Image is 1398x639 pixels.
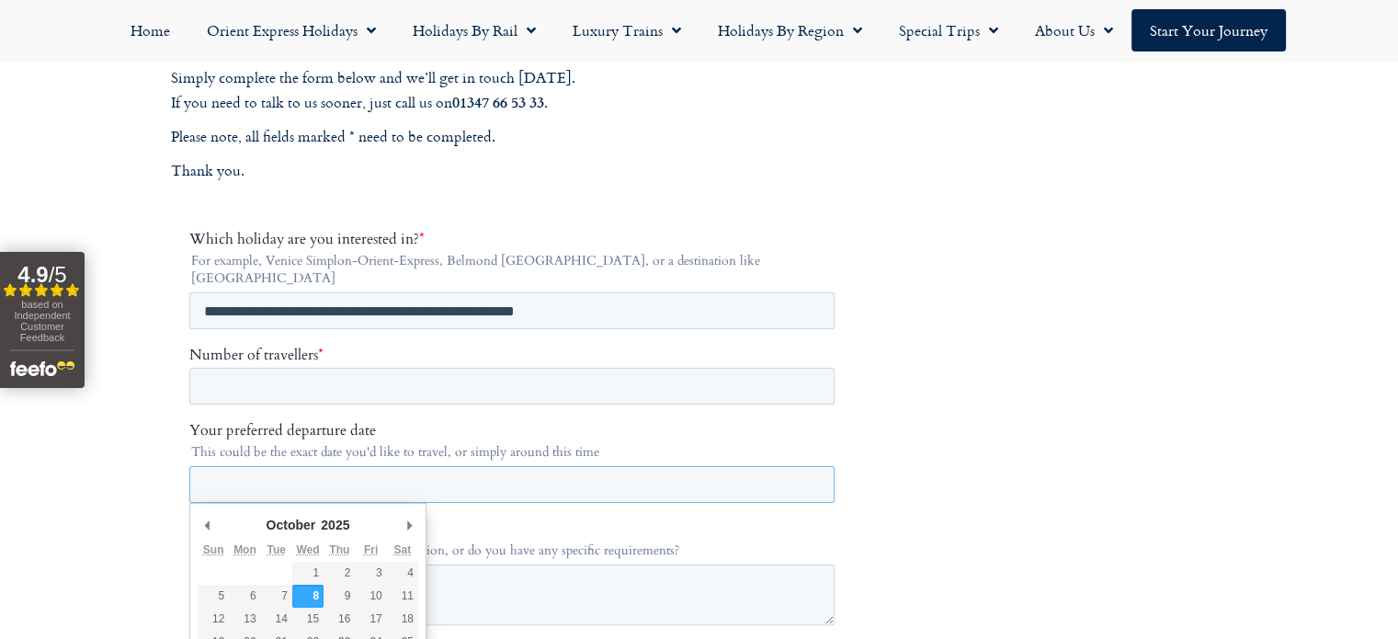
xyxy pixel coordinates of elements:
[134,401,165,424] button: 23
[165,355,197,378] button: 10
[134,424,165,447] button: 30
[171,66,860,114] p: Simply complete the form below and we’ll get in touch [DATE]. If you need to talk to us sooner, j...
[72,355,103,378] button: 7
[103,401,134,424] button: 22
[140,314,160,326] abbr: Thursday
[40,355,71,378] button: 6
[198,401,229,424] button: 25
[40,424,71,447] button: 27
[554,9,699,51] a: Luxury Trains
[165,332,197,355] button: 3
[198,355,229,378] button: 11
[452,91,544,112] strong: 01347 66 53 33
[134,355,165,378] button: 9
[188,9,394,51] a: Orient Express Holidays
[103,332,134,355] button: 1
[1131,9,1286,51] a: Start your Journey
[165,424,197,447] button: 31
[40,378,71,401] button: 13
[198,378,229,401] button: 18
[881,9,1017,51] a: Special Trips
[103,378,134,401] button: 15
[112,9,188,51] a: Home
[699,9,881,51] a: Holidays by Region
[171,125,860,149] p: Please note, all fields marked * need to be completed.
[14,314,35,326] abbr: Sunday
[8,378,40,401] button: 12
[165,401,197,424] button: 24
[171,159,860,183] p: Thank you.
[44,314,67,326] abbr: Monday
[74,281,130,309] div: October
[8,281,27,309] button: Previous Month
[326,411,420,431] span: Your last name
[198,332,229,355] button: 4
[134,378,165,401] button: 16
[175,314,188,326] abbr: Friday
[394,9,554,51] a: Holidays by Rail
[107,314,130,326] abbr: Wednesday
[8,424,40,447] button: 26
[165,378,197,401] button: 17
[8,401,40,424] button: 19
[205,314,222,326] abbr: Saturday
[129,281,163,309] div: 2025
[103,424,134,447] button: 29
[72,378,103,401] button: 14
[72,401,103,424] button: 21
[9,9,1389,51] nav: Menu
[72,424,103,447] button: 28
[40,401,71,424] button: 20
[8,355,40,378] button: 5
[103,355,134,378] button: 8
[134,332,165,355] button: 2
[210,281,229,309] button: Next Month
[1017,9,1131,51] a: About Us
[77,314,96,326] abbr: Tuesday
